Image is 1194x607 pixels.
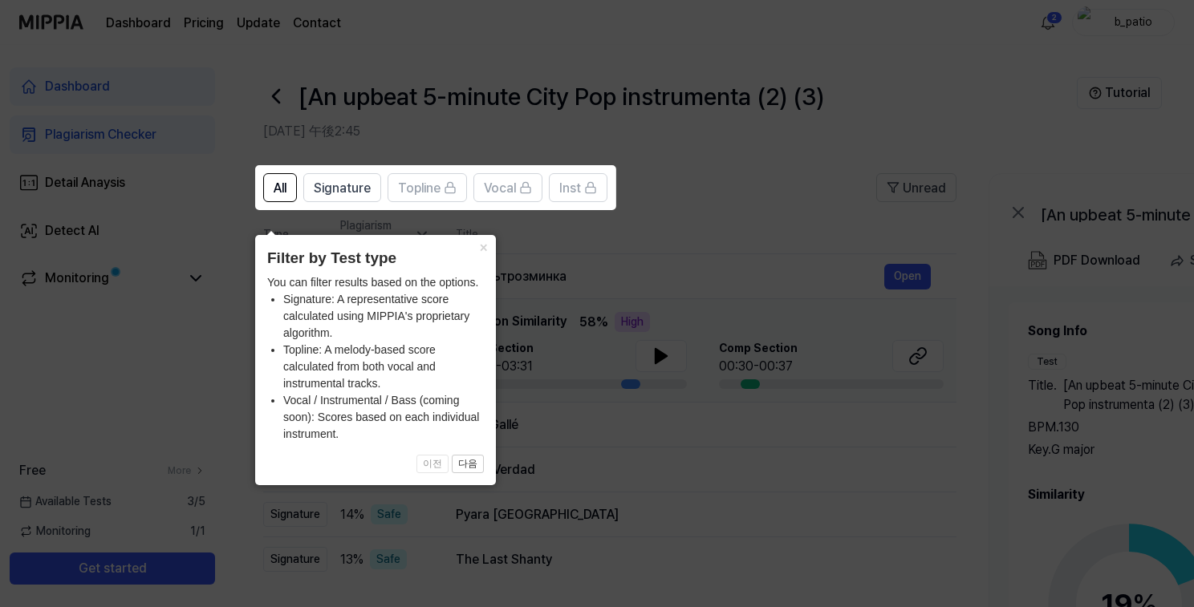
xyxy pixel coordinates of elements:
li: Signature: A representative score calculated using MIPPIA's proprietary algorithm. [283,291,484,342]
span: All [274,179,286,198]
button: Signature [303,173,381,202]
button: Close [470,235,496,257]
button: All [263,173,297,202]
li: Topline: A melody-based score calculated from both vocal and instrumental tracks. [283,342,484,392]
header: Filter by Test type [267,247,484,270]
button: Vocal [473,173,542,202]
span: Signature [314,179,371,198]
button: Topline [388,173,467,202]
span: Topline [398,179,441,198]
span: Vocal [484,179,516,198]
button: Inst [549,173,607,202]
li: Vocal / Instrumental / Bass (coming soon): Scores based on each individual instrument. [283,392,484,443]
div: You can filter results based on the options. [267,274,484,443]
button: 다음 [452,455,484,474]
span: Inst [559,179,581,198]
